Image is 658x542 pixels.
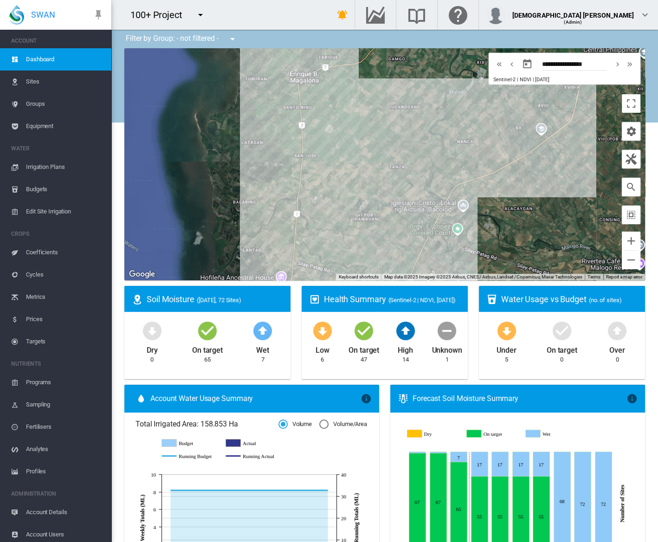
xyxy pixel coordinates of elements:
[409,452,426,453] g: Wet Aug 09, 2025 1
[388,297,456,303] span: (Sentinel-2 | NDVI, [DATE])
[319,420,367,429] md-radio-button: Volume/Area
[626,209,637,220] md-icon: icon-select-all
[26,178,104,200] span: Budgets
[606,274,642,279] a: Report a map error
[186,488,190,492] circle: Running Budget Jun 16 32.76
[398,342,413,355] div: High
[506,58,516,70] md-icon: icon-chevron-left
[256,488,259,492] circle: Running Budget Jul 14 32.76
[135,419,278,429] span: Total Irrigated Area: 158.853 Ha
[26,501,104,523] span: Account Details
[492,452,509,477] g: Wet Aug 13, 2025 17
[191,6,210,24] button: icon-menu-down
[337,9,348,20] md-icon: icon-bell-ring
[127,268,157,280] a: Open this area in Google Maps (opens a new window)
[505,355,508,364] div: 5
[496,319,518,342] md-icon: icon-arrow-down-bold-circle
[252,319,274,342] md-icon: icon-arrow-up-bold-circle
[221,488,225,492] circle: Running Budget Jun 30 32.76
[587,274,600,279] a: Terms
[451,452,467,462] g: Wet Aug 11, 2025 7
[622,178,640,196] button: icon-magnify
[273,488,277,492] circle: Running Budget Jul 21 32.76
[338,274,378,280] button: Keyboard shortcuts
[26,286,104,308] span: Metrics
[445,355,449,364] div: 1
[26,330,104,353] span: Targets
[361,393,372,404] md-icon: icon-information
[127,268,157,280] img: Google
[527,430,580,438] g: Wet
[239,488,242,492] circle: Running Budget Jul 7 32.76
[326,488,329,492] circle: Running Budget Aug 11 32.76
[26,416,104,438] span: Fertilisers
[147,342,158,355] div: Dry
[26,71,104,93] span: Sites
[626,181,637,193] md-icon: icon-magnify
[606,319,628,342] md-icon: icon-arrow-up-bold-circle
[261,355,264,364] div: 7
[364,9,387,20] md-icon: Go to the Data Hub
[227,33,238,45] md-icon: icon-menu-down
[413,394,626,404] div: Forecast Soil Moisture Summary
[639,9,651,20] md-icon: icon-chevron-down
[406,9,428,20] md-icon: Search the knowledge base
[341,516,346,521] tspan: 20
[324,293,460,305] div: Health Summary
[147,293,283,305] div: Soil Moisture
[532,77,549,83] span: | [DATE]
[11,33,104,48] span: ACCOUNT
[26,394,104,416] span: Sampling
[154,524,156,530] tspan: 4
[622,122,640,141] button: icon-cog
[135,393,147,404] md-icon: icon-water
[151,472,156,477] tspan: 10
[223,30,242,48] button: icon-menu-down
[560,355,563,364] div: 0
[9,5,24,25] img: SWAN-Landscape-Logo-Colour-drop.png
[518,55,536,73] button: md-calendar
[353,319,375,342] md-icon: icon-checkbox-marked-circle
[493,77,531,83] span: Sentinel-2 | NDVI
[203,488,207,492] circle: Running Budget Jun 23 32.76
[226,439,281,447] g: Actual
[447,9,469,20] md-icon: Click here for help
[398,393,409,404] md-icon: icon-thermometer-lines
[407,430,460,438] g: Dry
[162,452,217,460] g: Running Budget
[467,430,520,438] g: On target
[309,294,320,305] md-icon: icon-heart-box-outline
[624,58,636,70] button: icon-chevron-double-right
[26,264,104,286] span: Cycles
[589,297,622,303] span: (no. of sites)
[321,355,324,364] div: 6
[192,342,223,355] div: On target
[619,484,626,522] tspan: Number of Sites
[622,232,640,250] button: Zoom in
[119,30,245,48] div: Filter by Group: - not filtered -
[195,9,206,20] md-icon: icon-menu-down
[494,58,504,70] md-icon: icon-chevron-double-left
[622,251,640,269] button: Zoom out
[154,507,156,512] tspan: 6
[150,394,361,404] span: Account Water Usage Summary
[26,438,104,460] span: Analytes
[493,58,505,70] button: icon-chevron-double-left
[197,297,241,303] span: ([DATE], 72 Sites)
[551,319,573,342] md-icon: icon-checkbox-marked-circle
[505,58,517,70] button: icon-chevron-left
[609,342,625,355] div: Over
[626,393,638,404] md-icon: icon-information
[162,439,217,447] g: Budget
[497,342,516,355] div: Under
[616,355,619,364] div: 0
[226,452,281,460] g: Running Actual
[256,342,269,355] div: Wet
[26,93,104,115] span: Groups
[486,294,497,305] md-icon: icon-cup-water
[26,115,104,137] span: Equipment
[512,7,634,16] div: [DEMOGRAPHIC_DATA] [PERSON_NAME]
[613,58,623,70] md-icon: icon-chevron-right
[436,319,458,342] md-icon: icon-minus-circle
[26,156,104,178] span: Irrigation Plans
